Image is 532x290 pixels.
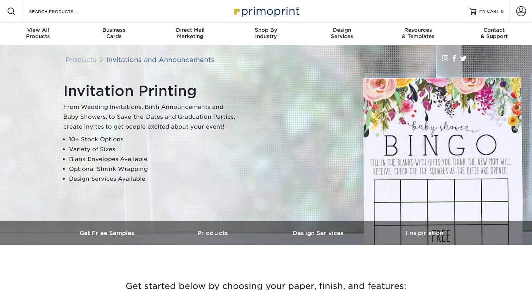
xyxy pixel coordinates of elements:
[380,27,456,33] span: Resources
[231,4,301,19] img: Primoprint
[456,27,532,39] div: & Support
[372,221,477,245] a: Inspiration
[76,27,152,33] span: Business
[304,23,380,45] a: DesignServices
[69,164,239,174] li: Optional Shrink Wrapping
[28,7,97,16] input: SEARCH PRODUCTS.....
[228,27,304,39] div: Industry
[76,23,152,45] a: BusinessCards
[69,174,239,184] li: Design Services Available
[380,27,456,39] div: & Templates
[228,23,304,45] a: Shop ByIndustry
[55,221,160,245] a: Get Free Samples
[266,221,372,245] a: Design Services
[69,144,239,154] li: Variety of Sizes
[501,9,504,14] span: 0
[304,27,380,39] div: Services
[456,23,532,45] a: Contact& Support
[456,27,532,33] span: Contact
[55,230,160,236] h3: Get Free Samples
[152,23,228,45] a: Direct MailMarketing
[106,56,215,63] a: Invitations and Announcements
[76,27,152,39] div: Cards
[69,154,239,164] li: Blank Envelopes Available
[228,27,304,33] span: Shop By
[304,27,380,33] span: Design
[65,56,96,63] a: Products
[479,8,499,14] span: MY CART
[160,230,266,236] h3: Products
[266,230,372,236] h3: Design Services
[63,82,239,99] h1: Invitation Printing
[160,221,266,245] a: Products
[152,27,228,33] span: Direct Mail
[69,135,239,144] li: 10+ Stock Options
[152,27,228,39] div: Marketing
[372,230,477,236] h3: Inspiration
[380,23,456,45] a: Resources& Templates
[63,102,239,132] p: From Wedding Invitations, Birth Announcements and Baby Showers, to Save-the-Dates and Graduation ...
